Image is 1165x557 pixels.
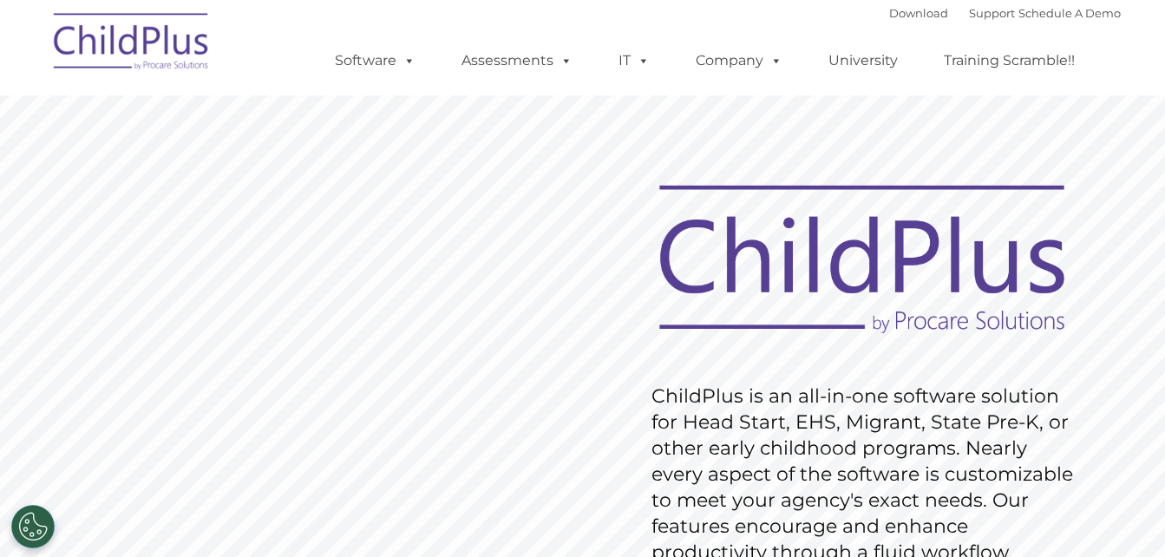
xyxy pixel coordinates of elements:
a: Schedule A Demo [1018,6,1121,20]
font: | [889,6,1121,20]
a: Company [678,43,800,78]
a: Assessments [444,43,590,78]
a: Software [317,43,433,78]
a: IT [601,43,667,78]
a: Training Scramble!! [926,43,1092,78]
img: ChildPlus by Procare Solutions [45,1,219,88]
a: University [811,43,915,78]
a: Support [969,6,1015,20]
a: Download [889,6,948,20]
button: Cookies Settings [11,505,55,548]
